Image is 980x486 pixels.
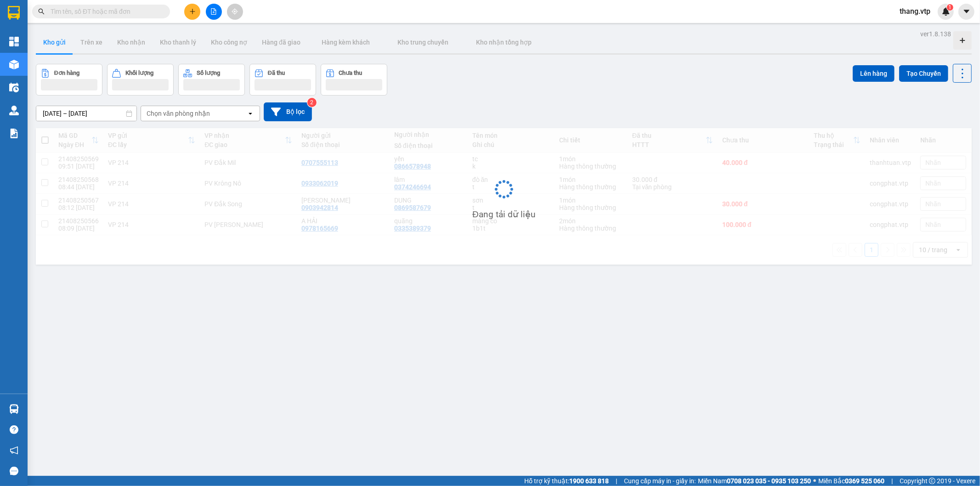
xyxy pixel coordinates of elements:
span: | [891,476,893,486]
div: Đang tải dữ liệu [472,208,535,221]
button: Số lượng [178,64,245,96]
span: Miền Nam [698,476,811,486]
button: Bộ lọc [264,102,312,121]
span: Hỗ trợ kỹ thuật: [524,476,609,486]
img: dashboard-icon [9,37,19,46]
span: Kho trung chuyển [397,39,448,46]
div: Đã thu [268,70,285,76]
button: Chưa thu [321,64,387,96]
span: Hàng kèm khách [322,39,370,46]
img: solution-icon [9,129,19,138]
div: Đơn hàng [54,70,79,76]
strong: 1900 633 818 [569,477,609,485]
button: Khối lượng [107,64,174,96]
button: Kho gửi [36,31,73,53]
span: notification [10,446,18,455]
span: thang.vtp [892,6,938,17]
img: warehouse-icon [9,106,19,115]
input: Select a date range. [36,106,136,121]
button: Kho thanh lý [153,31,204,53]
div: Chưa thu [339,70,363,76]
div: Số lượng [197,70,220,76]
button: Tạo Chuyến [899,65,948,82]
span: plus [189,8,196,15]
span: message [10,467,18,475]
div: Chọn văn phòng nhận [147,109,210,118]
img: warehouse-icon [9,83,19,92]
button: aim [227,4,243,20]
sup: 1 [947,4,953,11]
button: Trên xe [73,31,110,53]
img: warehouse-icon [9,404,19,414]
div: Tạo kho hàng mới [953,31,972,50]
img: logo-vxr [8,6,20,20]
span: Kho nhận tổng hợp [476,39,532,46]
span: ⚪️ [813,479,816,483]
span: | [616,476,617,486]
button: Đơn hàng [36,64,102,96]
span: search [38,8,45,15]
button: Đã thu [249,64,316,96]
button: caret-down [958,4,974,20]
span: file-add [210,8,217,15]
span: 1 [948,4,952,11]
button: plus [184,4,200,20]
button: Lên hàng [853,65,895,82]
input: Tìm tên, số ĐT hoặc mã đơn [51,6,159,17]
img: icon-new-feature [942,7,950,16]
button: Kho công nợ [204,31,255,53]
div: Khối lượng [125,70,153,76]
button: file-add [206,4,222,20]
button: Kho nhận [110,31,153,53]
img: warehouse-icon [9,60,19,69]
span: Cung cấp máy in - giấy in: [624,476,696,486]
div: ver 1.8.138 [920,29,951,39]
strong: 0708 023 035 - 0935 103 250 [727,477,811,485]
span: Miền Bắc [818,476,884,486]
span: aim [232,8,238,15]
svg: open [247,110,254,117]
span: copyright [929,478,935,484]
span: caret-down [963,7,971,16]
strong: 0369 525 060 [845,477,884,485]
sup: 2 [307,98,317,107]
span: question-circle [10,425,18,434]
button: Hàng đã giao [255,31,308,53]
